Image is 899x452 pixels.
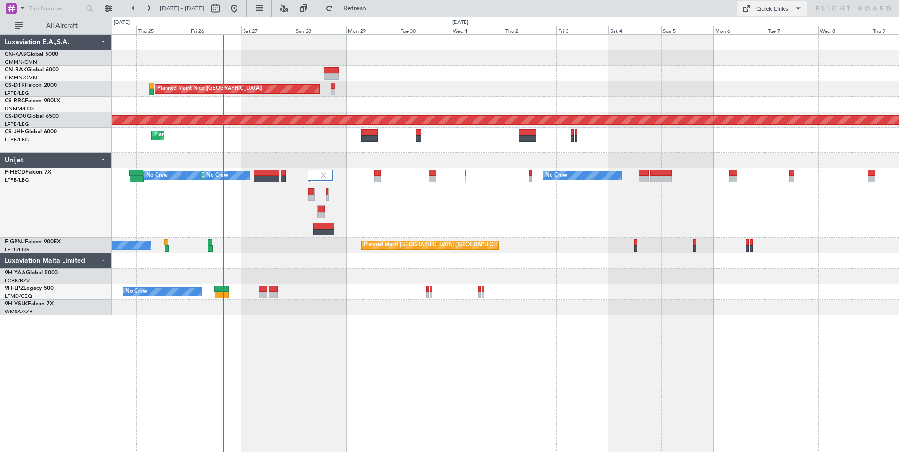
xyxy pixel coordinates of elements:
div: Sat 4 [608,26,661,34]
div: Mon 29 [346,26,399,34]
div: Thu 2 [504,26,556,34]
button: All Aircraft [10,18,102,33]
div: Planned Maint [GEOGRAPHIC_DATA] ([GEOGRAPHIC_DATA]) [154,128,302,142]
span: Refresh [335,5,375,12]
div: Wed 8 [818,26,871,34]
span: CN-RAK [5,67,27,73]
div: [DATE] [114,19,130,27]
a: FCBB/BZV [5,277,30,284]
a: LFPB/LBG [5,246,29,253]
a: F-GPNJFalcon 900EX [5,239,61,245]
a: LFPB/LBG [5,90,29,97]
span: CS-DTR [5,83,25,88]
a: DNMM/LOS [5,105,34,112]
div: Quick Links [756,5,788,14]
a: CS-DTRFalcon 2000 [5,83,57,88]
span: CS-RRC [5,98,25,104]
span: CS-JHH [5,129,25,135]
div: Fri 3 [556,26,609,34]
div: Tue 7 [766,26,819,34]
a: GMMN/CMN [5,74,37,81]
a: CS-JHHGlobal 6000 [5,129,57,135]
div: Tue 30 [399,26,451,34]
div: Sat 27 [241,26,294,34]
button: Quick Links [737,1,807,16]
a: GMMN/CMN [5,59,37,66]
div: Planned Maint [GEOGRAPHIC_DATA] ([GEOGRAPHIC_DATA]) [364,238,512,252]
div: Wed 1 [451,26,504,34]
a: LFMD/CEQ [5,293,32,300]
div: Thu 25 [136,26,189,34]
a: F-HECDFalcon 7X [5,170,51,175]
div: Planned Maint Nice ([GEOGRAPHIC_DATA]) [158,82,262,96]
span: F-GPNJ [5,239,25,245]
span: [DATE] - [DATE] [160,4,204,13]
div: Mon 6 [713,26,766,34]
span: All Aircraft [24,23,99,29]
div: No Crew [545,169,567,183]
a: LFPB/LBG [5,136,29,143]
span: CS-DOU [5,114,27,119]
span: 9H-VSLK [5,301,28,307]
span: F-HECD [5,170,25,175]
div: [DATE] [452,19,468,27]
button: Refresh [321,1,378,16]
a: 9H-LPZLegacy 500 [5,286,54,291]
a: LFPB/LBG [5,121,29,128]
span: CN-KAS [5,52,26,57]
div: No Crew [146,169,168,183]
input: Trip Number [29,1,83,16]
span: 9H-YAA [5,270,26,276]
a: CS-DOUGlobal 6500 [5,114,59,119]
div: Fri 26 [189,26,242,34]
a: 9H-VSLKFalcon 7X [5,301,54,307]
a: CS-RRCFalcon 900LX [5,98,60,104]
a: WMSA/SZB [5,308,32,315]
div: No Crew [126,285,147,299]
img: gray-close.svg [319,171,328,179]
a: LFPB/LBG [5,177,29,184]
div: No Crew [206,169,228,183]
span: 9H-LPZ [5,286,24,291]
a: 9H-YAAGlobal 5000 [5,270,58,276]
div: Sun 5 [661,26,714,34]
div: Sun 28 [294,26,347,34]
a: CN-RAKGlobal 6000 [5,67,59,73]
a: CN-KASGlobal 5000 [5,52,58,57]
